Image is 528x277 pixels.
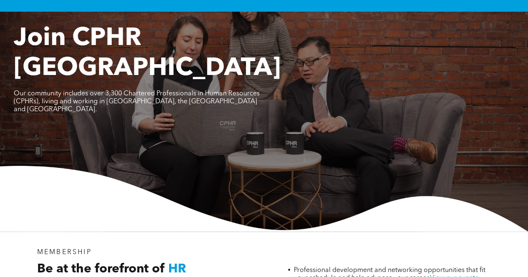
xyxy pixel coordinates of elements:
[37,263,165,275] span: Be at the forefront of
[37,249,92,256] span: MEMBERSHIP
[14,90,260,113] span: Our community includes over 3,300 Chartered Professionals in Human Resources (CPHRs), living and ...
[14,26,281,81] span: Join CPHR [GEOGRAPHIC_DATA]
[168,263,186,275] span: HR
